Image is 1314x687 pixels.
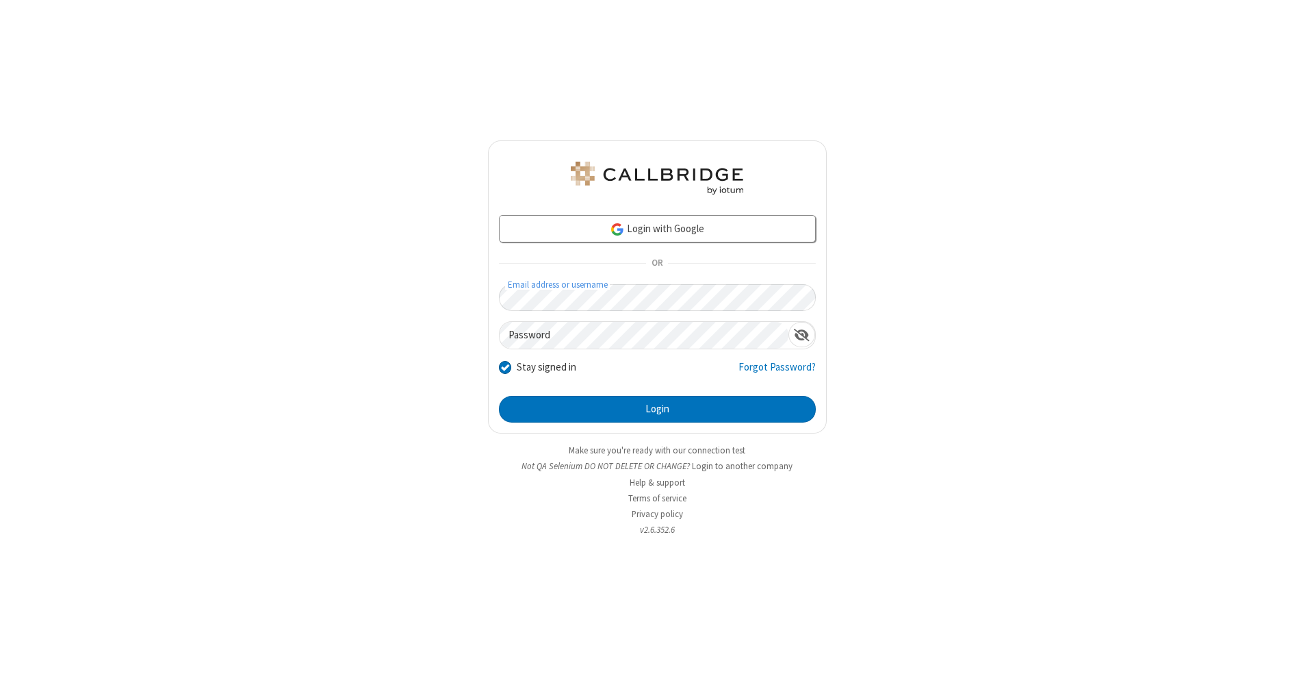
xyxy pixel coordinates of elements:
a: Terms of service [628,492,686,504]
a: Help & support [630,477,685,488]
label: Stay signed in [517,360,576,375]
input: Password [500,322,788,349]
a: Forgot Password? [738,360,816,386]
input: Email address or username [499,284,816,311]
a: Login with Google [499,215,816,242]
img: google-icon.png [610,222,625,237]
a: Privacy policy [632,508,683,520]
span: OR [646,254,668,273]
iframe: Chat [1280,651,1304,677]
button: Login [499,396,816,423]
img: QA Selenium DO NOT DELETE OR CHANGE [568,162,746,195]
button: Login to another company [692,460,793,473]
div: Show password [788,322,815,347]
a: Make sure you're ready with our connection test [569,445,745,456]
li: Not QA Selenium DO NOT DELETE OR CHANGE? [488,460,827,473]
li: v2.6.352.6 [488,523,827,536]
